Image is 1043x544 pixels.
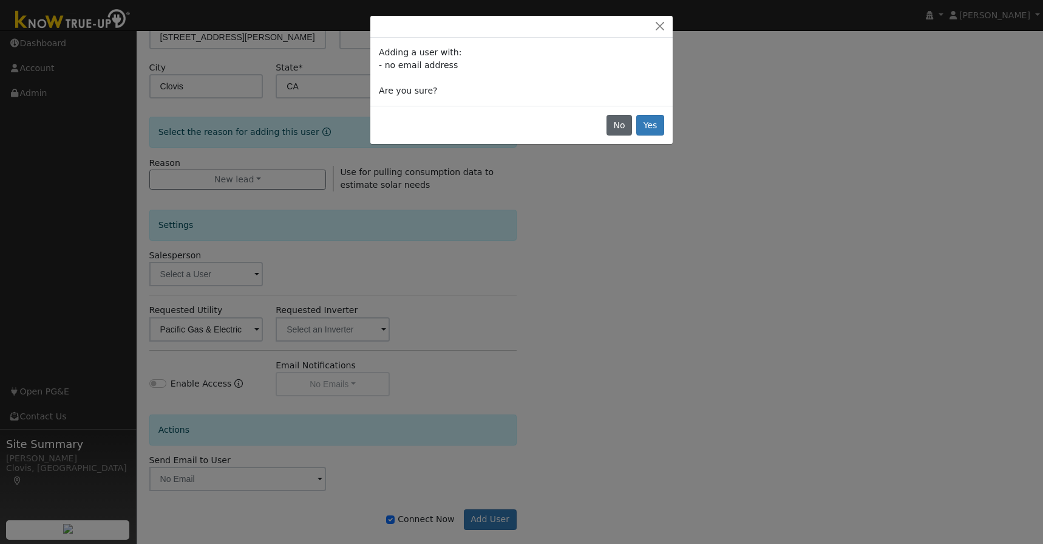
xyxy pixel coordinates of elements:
[379,86,437,95] span: Are you sure?
[636,115,664,136] button: Yes
[379,47,461,57] span: Adding a user with:
[379,60,458,70] span: - no email address
[651,20,668,33] button: Close
[606,115,632,136] button: No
